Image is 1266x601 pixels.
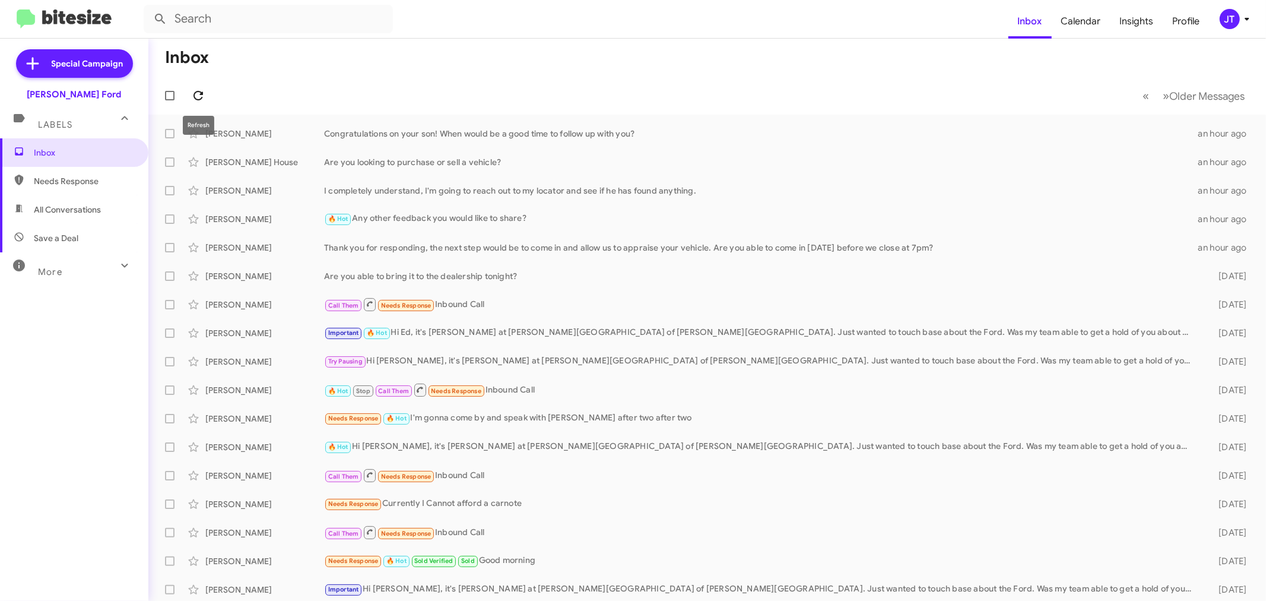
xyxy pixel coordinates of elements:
span: Call Them [328,302,359,309]
div: Congratulations on your son! When would be a good time to follow up with you? [324,128,1198,140]
div: Currently I Cannot afford a carnote [324,497,1198,511]
div: [DATE] [1198,413,1257,425]
div: Any other feedback you would like to share? [324,212,1198,226]
div: Inbound Call [324,382,1198,397]
div: [DATE] [1198,584,1257,596]
span: 🔥 Hot [386,415,407,422]
div: [DATE] [1198,384,1257,396]
span: Needs Response [34,175,135,187]
span: Save a Deal [34,232,78,244]
div: [PERSON_NAME] [205,413,324,425]
span: Needs Response [381,530,431,537]
h1: Inbox [165,48,209,67]
div: Good morning [324,554,1198,568]
div: an hour ago [1198,128,1257,140]
div: Hi [PERSON_NAME], it's [PERSON_NAME] at [PERSON_NAME][GEOGRAPHIC_DATA] of [PERSON_NAME][GEOGRAPHI... [324,583,1198,596]
span: Call Them [328,530,359,537]
span: Labels [38,119,72,130]
div: I'm gonna come by and speak with [PERSON_NAME] after two after two [324,412,1198,425]
span: Call Them [378,387,409,395]
div: Hi Ed, it's [PERSON_NAME] at [PERSON_NAME][GEOGRAPHIC_DATA] of [PERSON_NAME][GEOGRAPHIC_DATA]. Ju... [324,326,1198,340]
div: [DATE] [1198,527,1257,539]
div: [DATE] [1198,327,1257,339]
span: Special Campaign [52,58,123,69]
span: Older Messages [1169,90,1245,103]
span: 🔥 Hot [367,329,387,337]
nav: Page navigation example [1136,84,1252,108]
div: Hi [PERSON_NAME], it's [PERSON_NAME] at [PERSON_NAME][GEOGRAPHIC_DATA] of [PERSON_NAME][GEOGRAPHI... [324,355,1198,368]
span: Stop [356,387,370,395]
div: JT [1220,9,1240,29]
div: [PERSON_NAME] House [205,156,324,168]
a: Inbox [1008,4,1052,39]
button: Next [1156,84,1252,108]
div: [DATE] [1198,498,1257,510]
a: Special Campaign [16,49,133,78]
div: [PERSON_NAME] [205,299,324,311]
span: 🔥 Hot [328,215,348,223]
div: I completely understand, I'm going to reach out to my locator and see if he has found anything. [324,185,1198,197]
div: Refresh [183,116,214,135]
a: Calendar [1052,4,1110,39]
div: [PERSON_NAME] [205,470,324,482]
span: 🔥 Hot [386,557,407,565]
span: 🔥 Hot [328,443,348,451]
div: [PERSON_NAME] [205,584,324,596]
div: [PERSON_NAME] [205,270,324,282]
div: [PERSON_NAME] [205,498,324,510]
span: Needs Response [381,473,431,480]
span: Inbox [34,147,135,159]
span: Needs Response [381,302,431,309]
span: Needs Response [328,415,379,422]
div: [PERSON_NAME] [205,327,324,339]
span: Needs Response [328,557,379,565]
button: JT [1210,9,1253,29]
div: [DATE] [1198,356,1257,368]
span: Sold [461,557,475,565]
div: [PERSON_NAME] [205,213,324,225]
div: [PERSON_NAME] [205,384,324,396]
div: Inbound Call [324,468,1198,483]
div: [PERSON_NAME] [205,441,324,453]
div: [PERSON_NAME] [205,555,324,567]
div: [DATE] [1198,299,1257,311]
span: Sold Verified [414,557,453,565]
div: an hour ago [1198,185,1257,197]
button: Previous [1135,84,1156,108]
div: [DATE] [1198,441,1257,453]
div: Are you able to bring it to the dealership tonight? [324,270,1198,282]
a: Insights [1110,4,1163,39]
div: an hour ago [1198,213,1257,225]
div: [PERSON_NAME] [205,527,324,539]
span: » [1163,88,1169,103]
span: Try Pausing [328,358,363,365]
div: [DATE] [1198,470,1257,482]
span: Important [328,329,359,337]
input: Search [144,5,393,33]
span: All Conversations [34,204,101,216]
div: [DATE] [1198,270,1257,282]
span: 🔥 Hot [328,387,348,395]
div: Inbound Call [324,297,1198,312]
a: Profile [1163,4,1210,39]
span: « [1143,88,1149,103]
div: Thank you for responding, the next step would be to come in and allow us to appraise your vehicle... [324,242,1198,254]
div: Inbound Call [324,525,1198,540]
div: [PERSON_NAME] Ford [27,88,122,100]
div: [DATE] [1198,555,1257,567]
div: Hi [PERSON_NAME], it's [PERSON_NAME] at [PERSON_NAME][GEOGRAPHIC_DATA] of [PERSON_NAME][GEOGRAPHI... [324,440,1198,454]
div: an hour ago [1198,156,1257,168]
div: [PERSON_NAME] [205,185,324,197]
span: More [38,267,62,277]
div: Are you looking to purchase or sell a vehicle? [324,156,1198,168]
span: Call Them [328,473,359,480]
span: Needs Response [431,387,481,395]
div: an hour ago [1198,242,1257,254]
div: [PERSON_NAME] [205,242,324,254]
div: [PERSON_NAME] [205,356,324,368]
div: [PERSON_NAME] [205,128,324,140]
